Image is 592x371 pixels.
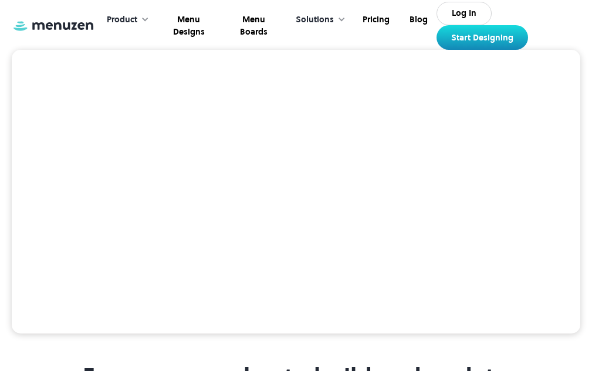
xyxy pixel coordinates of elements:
[155,2,221,50] a: Menu Designs
[95,2,155,38] div: Product
[437,25,528,50] a: Start Designing
[398,2,437,50] a: Blog
[284,2,351,38] div: Solutions
[437,2,492,25] a: Log In
[351,2,398,50] a: Pricing
[221,2,283,50] a: Menu Boards
[107,13,137,26] div: Product
[296,13,334,26] div: Solutions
